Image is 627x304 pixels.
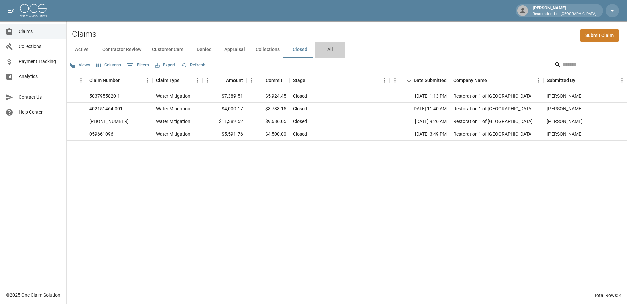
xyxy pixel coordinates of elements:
div: $11,382.52 [203,115,246,128]
div: Amount [226,71,243,90]
div: dynamic tabs [67,42,627,58]
button: Export [153,60,177,70]
div: $4,500.00 [246,128,290,141]
button: Appraisal [219,42,250,58]
div: 300-0376652-2025 [89,118,129,125]
span: Payment Tracking [19,58,61,65]
div: Claim Name [2,71,86,90]
div: Stage [293,71,305,90]
div: [DATE] 1:13 PM [390,90,450,103]
div: [DATE] 3:49 PM [390,128,450,141]
div: Committed Amount [246,71,290,90]
button: Menu [193,75,203,85]
button: Menu [390,75,400,85]
div: Date Submitted [390,71,450,90]
div: Water Mitigation [156,118,190,125]
div: Claim Type [153,71,203,90]
button: Active [67,42,97,58]
button: Menu [76,75,86,85]
div: Restoration 1 of Grand Rapids [453,118,533,125]
div: [DATE] 11:40 AM [390,103,450,115]
div: Water Mitigation [156,131,190,137]
button: Sort [120,76,129,85]
div: 402151464-001 [89,105,123,112]
div: Justin Galer [547,131,583,137]
div: Claim Number [86,71,153,90]
div: Company Name [450,71,543,90]
button: Contractor Review [97,42,147,58]
button: Sort [180,76,189,85]
div: Committed Amount [266,71,286,90]
div: Claim Type [156,71,180,90]
button: Show filters [125,60,151,71]
span: Collections [19,43,61,50]
button: Closed [285,42,315,58]
button: open drawer [4,4,17,17]
button: Sort [404,76,414,85]
div: Submitted By [543,71,627,90]
button: Select columns [95,60,123,70]
button: Menu [533,75,543,85]
div: Closed [293,131,307,137]
div: Closed [293,93,307,99]
button: Sort [487,76,496,85]
div: Closed [293,105,307,112]
button: Sort [575,76,585,85]
span: Help Center [19,109,61,116]
div: $9,686.05 [246,115,290,128]
span: Claims [19,28,61,35]
img: ocs-logo-white-transparent.png [20,4,47,17]
div: Restoration 1 of Grand Rapids [453,131,533,137]
div: Total Rows: 4 [594,292,622,299]
div: $5,591.76 [203,128,246,141]
div: $5,924.45 [246,90,290,103]
a: Submit Claim [580,29,619,42]
button: Sort [217,76,226,85]
span: Contact Us [19,94,61,101]
div: $7,389.51 [203,90,246,103]
div: Closed [293,118,307,125]
div: Company Name [453,71,487,90]
div: © 2025 One Claim Solution [6,292,60,298]
div: Restoration 1 of Grand Rapids [453,93,533,99]
div: $3,783.15 [246,103,290,115]
div: Submitted By [547,71,575,90]
div: Justin Galer [547,118,583,125]
button: Menu [617,75,627,85]
div: Stage [290,71,390,90]
button: Collections [250,42,285,58]
button: Refresh [180,60,207,70]
div: Claim Number [89,71,120,90]
span: Analytics [19,73,61,80]
div: [DATE] 9:26 AM [390,115,450,128]
button: Sort [305,76,315,85]
div: Restoration 1 of Grand Rapids [453,105,533,112]
div: 059661096 [89,131,113,137]
button: All [315,42,345,58]
div: Date Submitted [414,71,447,90]
div: Water Mitigation [156,93,190,99]
button: Views [68,60,92,70]
div: Justin Galer [547,93,583,99]
button: Sort [256,76,266,85]
div: [PERSON_NAME] [530,5,599,17]
div: Search [554,59,626,71]
div: $4,000.17 [203,103,246,115]
div: Amount [203,71,246,90]
button: Menu [203,75,213,85]
button: Denied [189,42,219,58]
button: Customer Care [147,42,189,58]
button: Menu [246,75,256,85]
button: Menu [380,75,390,85]
p: Restoration 1 of [GEOGRAPHIC_DATA] [533,11,596,17]
div: 5037955820-1 [89,93,120,99]
div: Water Mitigation [156,105,190,112]
div: Justin Galer [547,105,583,112]
h2: Claims [72,29,96,39]
button: Menu [143,75,153,85]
